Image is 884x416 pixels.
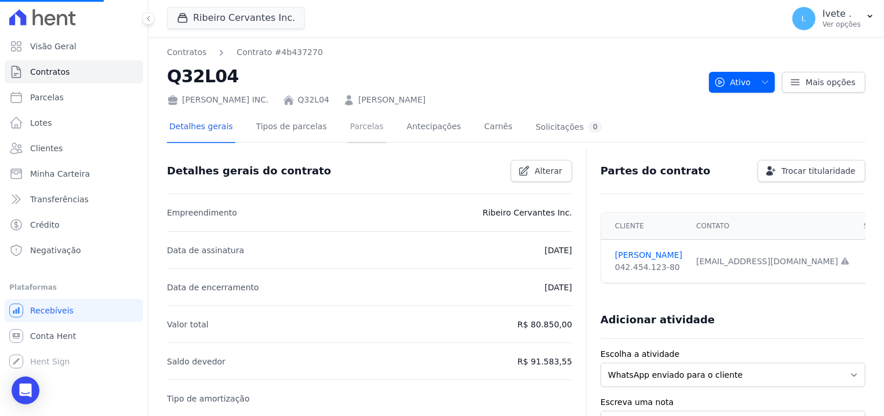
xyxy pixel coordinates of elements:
div: [PERSON_NAME] INC. [167,94,269,106]
h3: Adicionar atividade [601,313,715,327]
p: Ivete . [823,8,861,20]
a: Tipos de parcelas [254,112,329,143]
span: Ativo [714,72,751,93]
p: [DATE] [545,280,572,294]
a: Clientes [5,137,143,160]
span: Contratos [30,66,70,78]
button: I. Ivete . Ver opções [783,2,884,35]
div: 042.454.123-80 [615,261,682,273]
button: Ativo [709,72,776,93]
a: Antecipações [405,112,464,143]
span: Conta Hent [30,330,76,342]
a: Visão Geral [5,35,143,58]
p: R$ 80.850,00 [518,318,572,331]
span: Transferências [30,194,89,205]
div: 0 [588,122,602,133]
a: Contratos [5,60,143,83]
div: Plataformas [9,280,139,294]
nav: Breadcrumb [167,46,323,59]
span: Negativação [30,245,81,256]
a: Q32L04 [298,94,329,106]
p: Tipo de amortização [167,392,250,406]
th: Cliente [601,213,689,240]
span: Parcelas [30,92,64,103]
p: Data de assinatura [167,243,244,257]
span: Trocar titularidade [781,165,856,177]
button: Ribeiro Cervantes Inc. [167,7,305,29]
div: Open Intercom Messenger [12,377,39,404]
span: Recebíveis [30,305,74,316]
p: Ribeiro Cervantes Inc. [483,206,572,220]
h3: Detalhes gerais do contrato [167,164,331,178]
p: [DATE] [545,243,572,257]
a: Alterar [511,160,572,182]
a: Recebíveis [5,299,143,322]
span: Lotes [30,117,52,129]
div: Solicitações [536,122,602,133]
a: Contrato #4b437270 [237,46,323,59]
span: Clientes [30,143,63,154]
a: Transferências [5,188,143,211]
a: Detalhes gerais [167,112,235,143]
div: [EMAIL_ADDRESS][DOMAIN_NAME] [696,256,850,268]
a: [PERSON_NAME] [358,94,425,106]
a: Carnês [482,112,515,143]
p: Empreendimento [167,206,237,220]
a: Trocar titularidade [758,160,865,182]
nav: Breadcrumb [167,46,700,59]
p: Saldo devedor [167,355,225,368]
th: Contato [689,213,857,240]
span: Alterar [534,165,562,177]
a: Lotes [5,111,143,134]
a: Minha Carteira [5,162,143,185]
label: Escolha a atividade [601,348,865,360]
span: Visão Geral [30,41,77,52]
h2: Q32L04 [167,63,700,89]
p: Valor total [167,318,209,331]
a: [PERSON_NAME] [615,249,682,261]
a: Contratos [167,46,206,59]
a: Parcelas [5,86,143,109]
a: Mais opções [782,72,865,93]
a: Negativação [5,239,143,262]
span: Minha Carteira [30,168,90,180]
span: Mais opções [806,76,856,88]
label: Escreva uma nota [601,396,865,408]
a: Solicitações0 [533,112,605,143]
a: Crédito [5,213,143,236]
a: Conta Hent [5,324,143,348]
p: R$ 91.583,55 [518,355,572,368]
p: Ver opções [823,20,861,29]
a: Parcelas [348,112,386,143]
h3: Partes do contrato [601,164,711,178]
span: I. [802,14,807,23]
p: Data de encerramento [167,280,259,294]
span: Crédito [30,219,60,231]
